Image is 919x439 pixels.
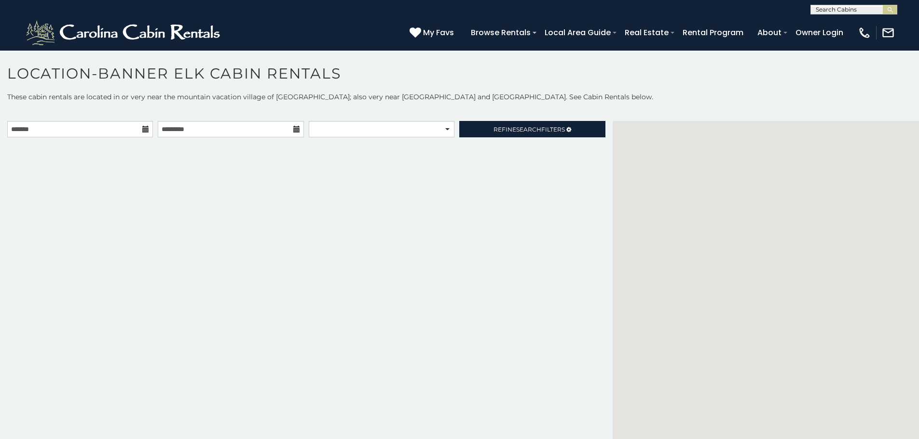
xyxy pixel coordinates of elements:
[24,18,224,47] img: White-1-2.png
[620,24,673,41] a: Real Estate
[540,24,616,41] a: Local Area Guide
[678,24,748,41] a: Rental Program
[858,26,871,40] img: phone-regular-white.png
[410,27,456,39] a: My Favs
[791,24,848,41] a: Owner Login
[466,24,535,41] a: Browse Rentals
[516,126,541,133] span: Search
[753,24,786,41] a: About
[494,126,565,133] span: Refine Filters
[459,121,605,137] a: RefineSearchFilters
[423,27,454,39] span: My Favs
[881,26,895,40] img: mail-regular-white.png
